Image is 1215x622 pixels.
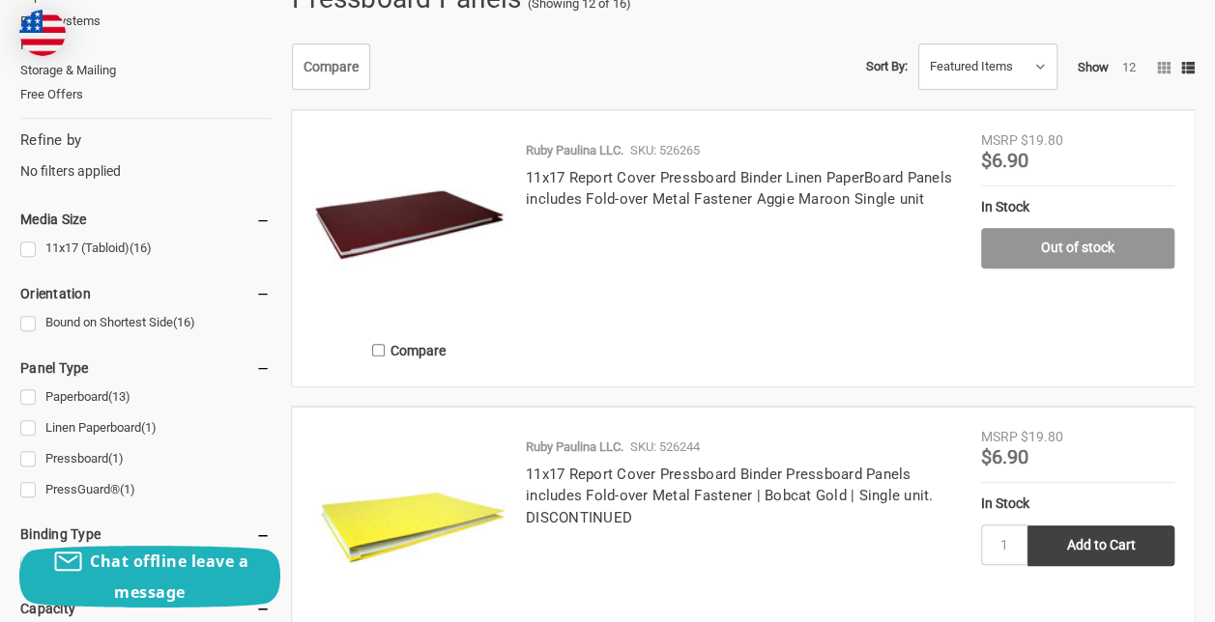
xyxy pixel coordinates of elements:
span: (13) [108,389,130,404]
span: $6.90 [981,149,1028,172]
span: (16) [130,240,152,255]
input: Compare [372,344,385,356]
p: SKU: 526265 [630,141,700,160]
p: SKU: 526244 [630,438,700,457]
span: (1) [141,420,157,435]
span: (16) [173,315,195,329]
a: Paperboard [20,384,271,410]
h5: Media Size [20,208,271,231]
iframe: Google Customer Reviews [1056,570,1215,622]
img: 11x17 Report Cover Pressboard Binder Pressboard Panels includes Fold-over Metal Fastener | Bobcat... [312,427,506,620]
a: Pressboard [20,446,271,472]
span: $19.80 [1021,429,1063,444]
p: Ruby Paulina LLC. [526,141,623,160]
a: Compare [292,43,370,90]
a: 12 [1122,60,1136,74]
a: Filing Systems [20,9,271,34]
button: Chat offline leave a message [19,546,280,608]
input: Add to Cart [1027,525,1174,566]
span: (1) [108,451,124,466]
span: $19.80 [1021,132,1063,148]
a: PressGuard® [20,477,271,503]
a: Bound on Shortest Side [20,310,271,336]
p: Ruby Paulina LLC. [526,438,623,457]
div: No filters applied [20,129,271,182]
h5: Binding Type [20,523,271,546]
label: Compare [312,334,506,366]
a: Free Offers [20,82,271,107]
div: In Stock [981,494,1174,514]
h5: Refine by [20,129,271,152]
a: Storage & Mailing [20,58,271,83]
span: $6.90 [981,445,1028,468]
h5: Panel Type [20,356,271,380]
div: In Stock [981,197,1174,217]
a: 11x17 Report Cover Pressboard Binder Linen PaperBoard Panels includes Fold-over Metal Fastener Ag... [526,169,952,209]
label: Sort By: [866,52,908,81]
div: MSRP [981,427,1018,447]
img: duty and tax information for United States [19,10,66,56]
a: Linen Paperboard [20,415,271,441]
a: 11x17 (Tabloid) [20,236,271,262]
span: (1) [120,482,135,496]
h5: Capacity [20,597,271,620]
a: Paper [20,33,271,58]
a: 11x17 Report Cover Pressboard Binder Pressboard Panels includes Fold-over Metal Fastener | Bobcat... [526,466,934,526]
h5: Orientation [20,282,271,305]
span: Chat offline leave a message [90,551,248,603]
span: Show [1078,60,1109,74]
img: 11x17 Report Cover Pressboard Binder Linen PaperBoard Panels includes Fold-over Metal Fastener Ag... [312,130,506,324]
div: MSRP [981,130,1018,151]
a: Out of stock [981,228,1174,269]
